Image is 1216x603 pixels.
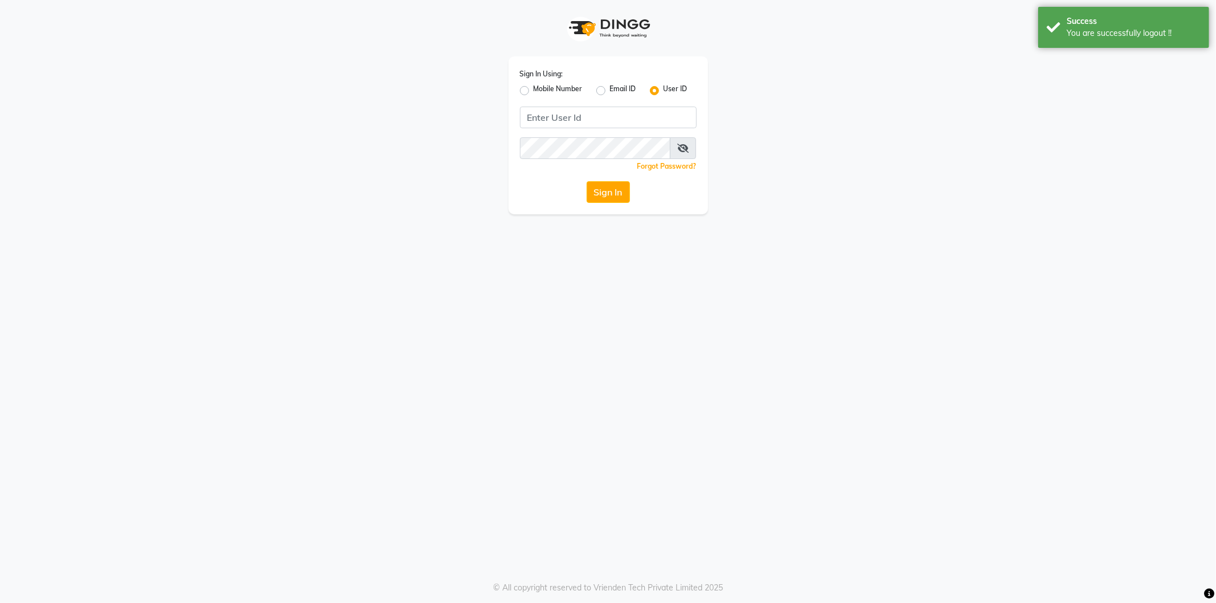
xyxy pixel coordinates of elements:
[563,11,654,45] img: logo1.svg
[520,107,697,128] input: Username
[637,162,697,170] a: Forgot Password?
[587,181,630,203] button: Sign In
[1067,27,1201,39] div: You are successfully logout !!
[1067,15,1201,27] div: Success
[664,84,688,97] label: User ID
[534,84,583,97] label: Mobile Number
[610,84,636,97] label: Email ID
[520,69,563,79] label: Sign In Using:
[520,137,671,159] input: Username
